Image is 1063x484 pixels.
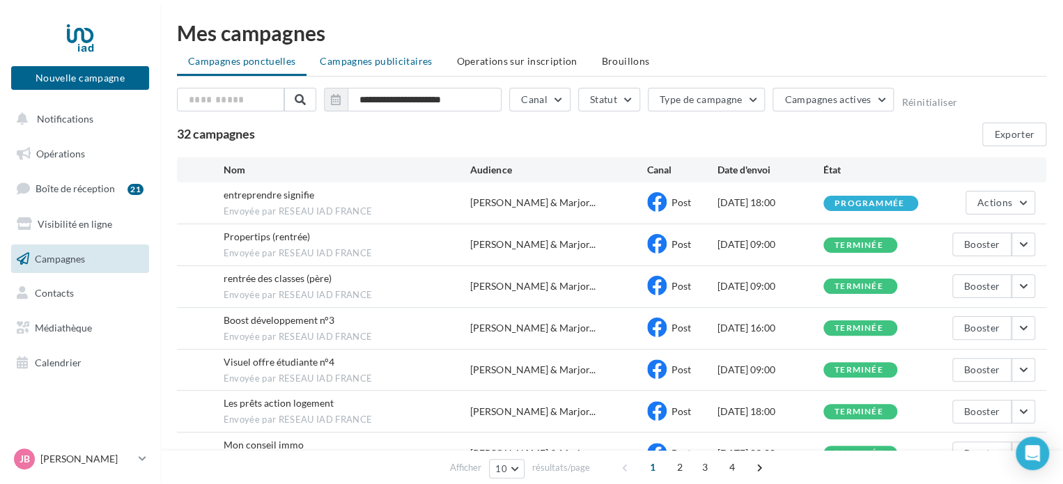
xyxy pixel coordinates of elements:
[648,88,766,111] button: Type de campagne
[8,210,152,239] a: Visibilité en ligne
[470,363,595,377] span: [PERSON_NAME] & Marjor...
[37,113,93,125] span: Notifications
[835,199,904,208] div: programmée
[717,279,823,293] div: [DATE] 09:00
[835,324,883,333] div: terminée
[40,452,133,466] p: [PERSON_NAME]
[224,373,471,385] span: Envoyée par RESEAU IAD FRANCE
[38,218,112,230] span: Visibilité en ligne
[977,196,1012,208] span: Actions
[224,231,310,242] span: Propertips (rentrée)
[901,97,957,108] button: Réinitialiser
[835,407,883,416] div: terminée
[224,397,334,409] span: Les prêts action logement
[36,182,115,194] span: Boîte de réception
[835,449,883,458] div: terminée
[224,414,471,426] span: Envoyée par RESEAU IAD FRANCE
[672,238,691,250] span: Post
[717,321,823,335] div: [DATE] 16:00
[952,442,1011,465] button: Booster
[717,163,823,177] div: Date d'envoi
[8,279,152,308] a: Contacts
[8,173,152,203] a: Boîte de réception21
[672,196,691,208] span: Post
[8,348,152,377] a: Calendrier
[11,66,149,90] button: Nouvelle campagne
[8,139,152,169] a: Opérations
[11,446,149,472] a: JB [PERSON_NAME]
[177,126,255,141] span: 32 campagnes
[224,314,334,326] span: Boost développement n°3
[965,191,1035,214] button: Actions
[36,148,85,159] span: Opérations
[35,252,85,264] span: Campagnes
[470,446,595,460] span: [PERSON_NAME] & Marjor...
[669,456,691,478] span: 2
[717,405,823,419] div: [DATE] 18:00
[835,366,883,375] div: terminée
[952,400,1011,423] button: Booster
[8,104,146,134] button: Notifications
[823,163,929,177] div: État
[952,274,1011,298] button: Booster
[35,287,74,299] span: Contacts
[224,272,332,284] span: rentrée des classes (père)
[835,282,883,291] div: terminée
[835,241,883,250] div: terminée
[952,358,1011,382] button: Booster
[450,461,481,474] span: Afficher
[224,189,314,201] span: entreprendre signifie
[717,237,823,251] div: [DATE] 09:00
[647,163,717,177] div: Canal
[8,244,152,274] a: Campagnes
[456,55,577,67] span: Operations sur inscription
[224,247,471,260] span: Envoyée par RESEAU IAD FRANCE
[721,456,743,478] span: 4
[470,237,595,251] span: [PERSON_NAME] & Marjor...
[578,88,640,111] button: Statut
[35,357,82,368] span: Calendrier
[470,321,595,335] span: [PERSON_NAME] & Marjor...
[952,316,1011,340] button: Booster
[717,363,823,377] div: [DATE] 09:00
[224,439,304,451] span: Mon conseil immo
[127,184,143,195] div: 21
[177,22,1046,43] div: Mes campagnes
[784,93,871,105] span: Campagnes actives
[1016,437,1049,470] div: Open Intercom Messenger
[495,463,507,474] span: 10
[672,322,691,334] span: Post
[532,461,590,474] span: résultats/page
[224,289,471,302] span: Envoyée par RESEAU IAD FRANCE
[35,322,92,334] span: Médiathèque
[470,196,595,210] span: [PERSON_NAME] & Marjor...
[717,196,823,210] div: [DATE] 18:00
[672,405,691,417] span: Post
[982,123,1046,146] button: Exporter
[470,405,595,419] span: [PERSON_NAME] & Marjor...
[224,163,471,177] div: Nom
[320,55,432,67] span: Campagnes publicitaires
[470,279,595,293] span: [PERSON_NAME] & Marjor...
[602,55,650,67] span: Brouillons
[224,205,471,218] span: Envoyée par RESEAU IAD FRANCE
[952,233,1011,256] button: Booster
[224,331,471,343] span: Envoyée par RESEAU IAD FRANCE
[509,88,571,111] button: Canal
[224,356,334,368] span: Visuel offre étudiante n°4
[642,456,664,478] span: 1
[8,313,152,343] a: Médiathèque
[489,459,525,478] button: 10
[20,452,30,466] span: JB
[694,456,716,478] span: 3
[717,446,823,460] div: [DATE] 09:00
[672,364,691,375] span: Post
[672,280,691,292] span: Post
[470,163,646,177] div: Audience
[672,447,691,459] span: Post
[773,88,894,111] button: Campagnes actives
